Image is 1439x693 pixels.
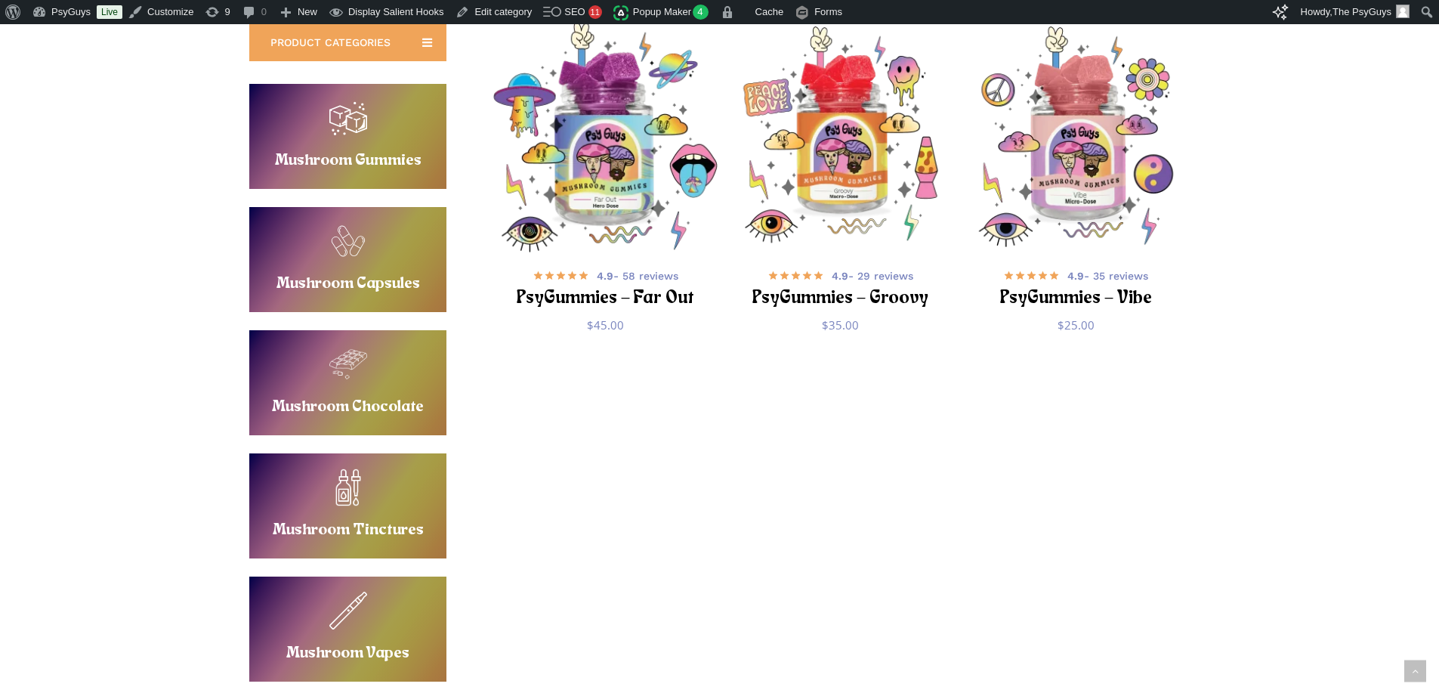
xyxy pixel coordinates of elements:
b: 4.9 [597,270,613,282]
a: Live [97,5,122,19]
a: PRODUCT CATEGORIES [249,23,446,61]
span: - 58 reviews [597,268,678,283]
span: PRODUCT CATEGORIES [270,35,391,50]
span: 4 [693,5,709,20]
a: Back to top [1404,661,1426,682]
span: - 35 reviews [1067,268,1148,283]
span: $ [587,317,594,333]
h2: PsyGummies – Far Out [514,285,697,313]
a: PsyGummies - Far Out [495,26,716,248]
span: The PsyGuys [1332,6,1391,17]
span: - 29 reviews [832,268,913,283]
b: 4.9 [1067,270,1084,282]
bdi: 35.00 [822,317,859,333]
h2: PsyGummies – Groovy [749,285,933,313]
img: Psychedelic mushroom gummies with vibrant icons and symbols. [965,26,1187,248]
span: $ [1058,317,1064,333]
div: 11 [588,5,602,19]
img: Psychedelic mushroom gummies jar with colorful designs. [730,26,952,248]
a: 4.9- 58 reviews PsyGummies – Far Out [514,266,697,306]
h2: PsyGummies – Vibe [984,285,1168,313]
b: 4.9 [832,270,848,282]
bdi: 25.00 [1058,317,1095,333]
a: PsyGummies - Vibe [965,26,1187,248]
a: 4.9- 29 reviews PsyGummies – Groovy [749,266,933,306]
bdi: 45.00 [587,317,624,333]
img: Avatar photo [1396,5,1410,18]
img: Psychedelic mushroom gummies in a colorful jar. [490,22,720,252]
a: PsyGummies - Groovy [730,26,952,248]
span: $ [822,317,829,333]
a: 4.9- 35 reviews PsyGummies – Vibe [984,266,1168,306]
